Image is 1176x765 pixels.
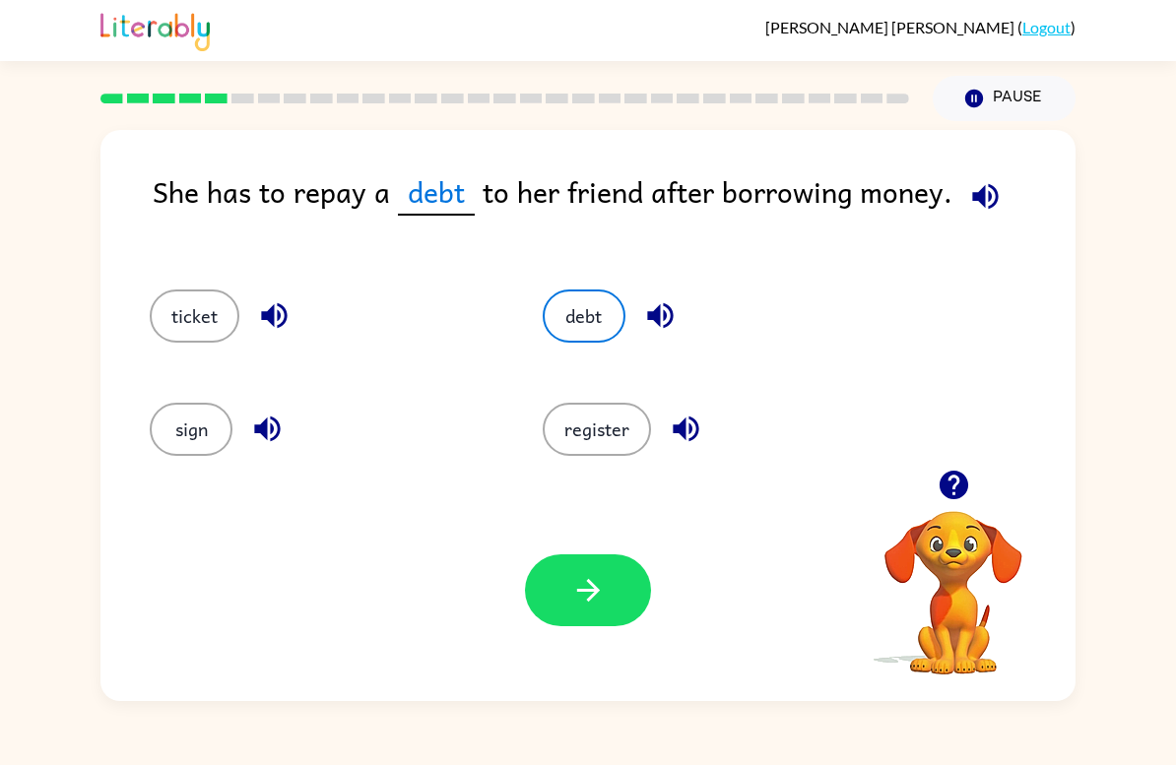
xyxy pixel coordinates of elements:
[543,289,625,343] button: debt
[1022,18,1071,36] a: Logout
[150,289,239,343] button: ticket
[765,18,1017,36] span: [PERSON_NAME] [PERSON_NAME]
[150,403,232,456] button: sign
[765,18,1076,36] div: ( )
[100,8,210,51] img: Literably
[398,169,475,216] span: debt
[933,76,1076,121] button: Pause
[153,169,1076,250] div: She has to repay a to her friend after borrowing money.
[855,480,1052,677] video: Your browser must support playing .mp4 files to use Literably. Please try using another browser.
[543,403,651,456] button: register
